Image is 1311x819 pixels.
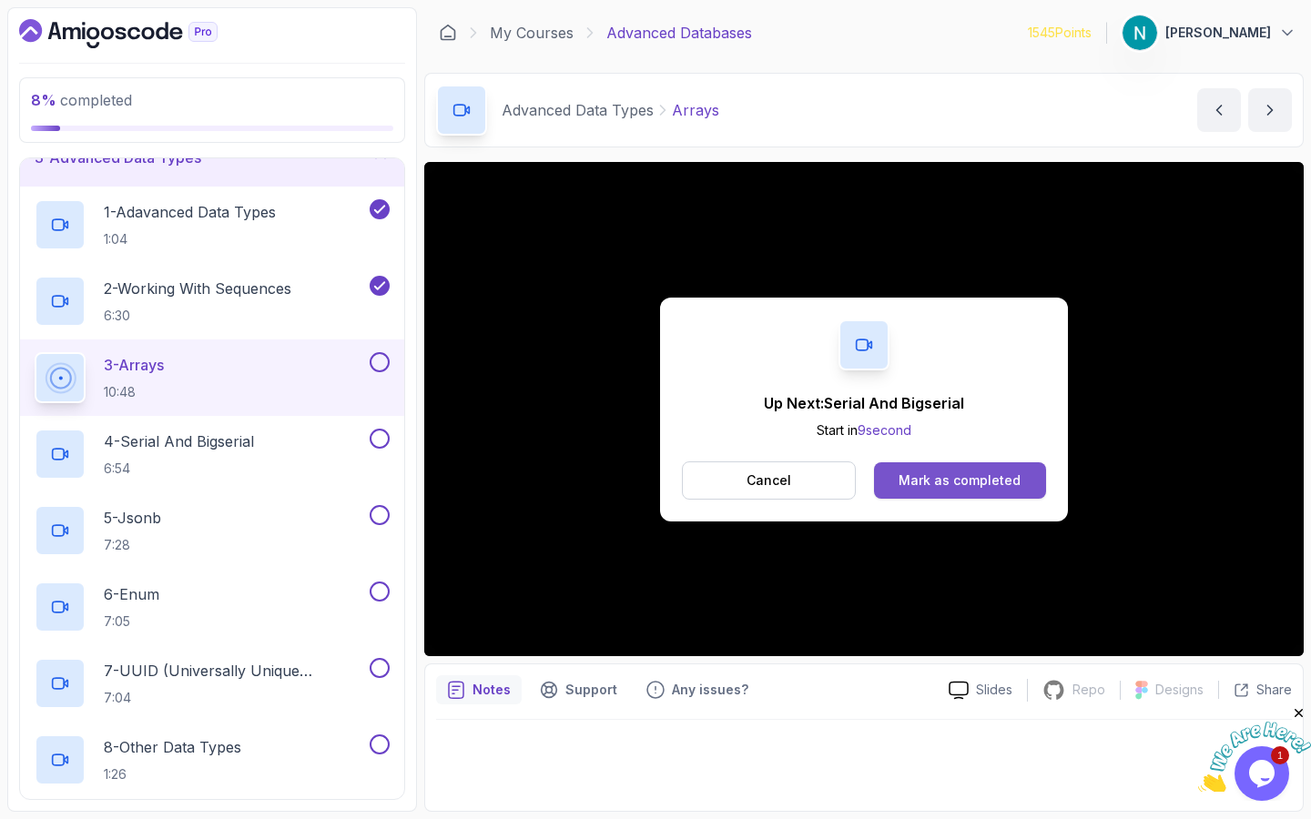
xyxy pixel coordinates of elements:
button: notes button [436,675,522,704]
p: Repo [1072,681,1105,699]
button: Feedback button [635,675,759,704]
p: Start in [764,421,964,440]
p: Advanced Databases [606,22,752,44]
p: 3 - Arrays [104,354,164,376]
p: 1545 Points [1028,24,1092,42]
button: user profile image[PERSON_NAME] [1122,15,1296,51]
button: 6-Enum7:05 [35,581,390,632]
a: Dashboard [19,19,259,48]
button: Support button [529,675,628,704]
p: Up Next: Serial And Bigserial [764,392,964,414]
p: 7 - UUID (Universally Unique Identifier) [104,660,366,682]
span: 8 % [31,91,56,109]
iframe: 3 - Arrays [424,162,1304,656]
p: Advanced Data Types [502,99,654,121]
p: Slides [976,681,1012,699]
p: 7:28 [104,536,161,554]
div: Mark as completed [899,471,1021,490]
button: 1-Adavanced Data Types1:04 [35,199,390,250]
button: 7-UUID (Universally Unique Identifier)7:04 [35,658,390,709]
iframe: chat widget [1198,705,1311,792]
button: 5-Jsonb7:28 [35,505,390,556]
p: Designs [1155,681,1204,699]
p: Support [565,681,617,699]
p: Any issues? [672,681,748,699]
p: 6:30 [104,307,291,325]
p: 8 - Other Data Types [104,736,241,758]
a: Slides [934,681,1027,700]
p: 6 - Enum [104,583,159,605]
p: 7:04 [104,689,366,707]
p: Notes [473,681,511,699]
p: 2 - Working With Sequences [104,278,291,299]
img: user profile image [1123,15,1157,50]
button: 4-Serial And Bigserial6:54 [35,429,390,480]
p: 6:54 [104,460,254,478]
button: 8-Other Data Types1:26 [35,734,390,785]
span: completed [31,91,132,109]
a: My Courses [490,22,574,44]
a: Dashboard [439,24,457,42]
button: Cancel [682,461,856,500]
p: Cancel [747,471,791,490]
p: 1:26 [104,765,241,784]
p: 7:05 [104,612,159,631]
button: 2-Working With Sequences6:30 [35,276,390,327]
button: previous content [1197,88,1241,132]
button: Share [1218,681,1292,699]
p: 10:48 [104,383,164,401]
p: 1:04 [104,230,276,248]
button: 3-Arrays10:48 [35,352,390,403]
p: 5 - Jsonb [104,507,161,529]
button: Mark as completed [874,462,1046,499]
span: 9 second [858,422,911,438]
p: 4 - Serial And Bigserial [104,430,254,452]
p: Arrays [672,99,719,121]
p: 1 - Adavanced Data Types [104,201,276,223]
p: Share [1256,681,1292,699]
p: [PERSON_NAME] [1165,24,1271,42]
button: next content [1248,88,1292,132]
